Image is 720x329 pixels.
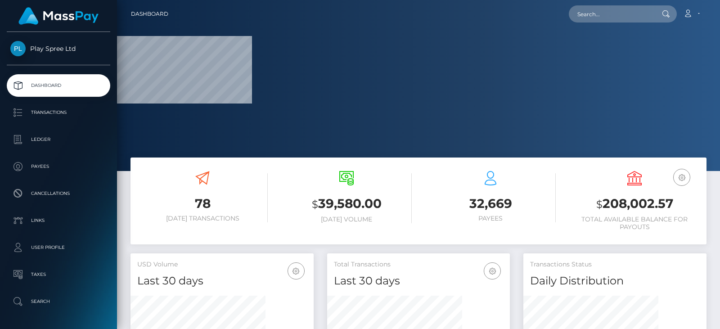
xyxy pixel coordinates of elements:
[569,195,700,213] h3: 208,002.57
[10,241,107,254] p: User Profile
[312,198,318,211] small: $
[596,198,603,211] small: $
[334,273,504,289] h4: Last 30 days
[7,263,110,286] a: Taxes
[131,5,168,23] a: Dashboard
[10,133,107,146] p: Ledger
[281,216,412,223] h6: [DATE] Volume
[10,295,107,308] p: Search
[281,195,412,213] h3: 39,580.00
[10,187,107,200] p: Cancellations
[10,268,107,281] p: Taxes
[10,160,107,173] p: Payees
[425,215,556,222] h6: Payees
[10,214,107,227] p: Links
[7,128,110,151] a: Ledger
[530,260,700,269] h5: Transactions Status
[569,216,700,231] h6: Total Available Balance for Payouts
[334,260,504,269] h5: Total Transactions
[7,236,110,259] a: User Profile
[7,290,110,313] a: Search
[137,273,307,289] h4: Last 30 days
[137,215,268,222] h6: [DATE] Transactions
[18,7,99,25] img: MassPay Logo
[137,195,268,212] h3: 78
[569,5,653,23] input: Search...
[7,182,110,205] a: Cancellations
[425,195,556,212] h3: 32,669
[530,273,700,289] h4: Daily Distribution
[7,101,110,124] a: Transactions
[10,106,107,119] p: Transactions
[7,155,110,178] a: Payees
[10,41,26,56] img: Play Spree Ltd
[7,209,110,232] a: Links
[7,74,110,97] a: Dashboard
[137,260,307,269] h5: USD Volume
[10,79,107,92] p: Dashboard
[7,45,110,53] span: Play Spree Ltd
